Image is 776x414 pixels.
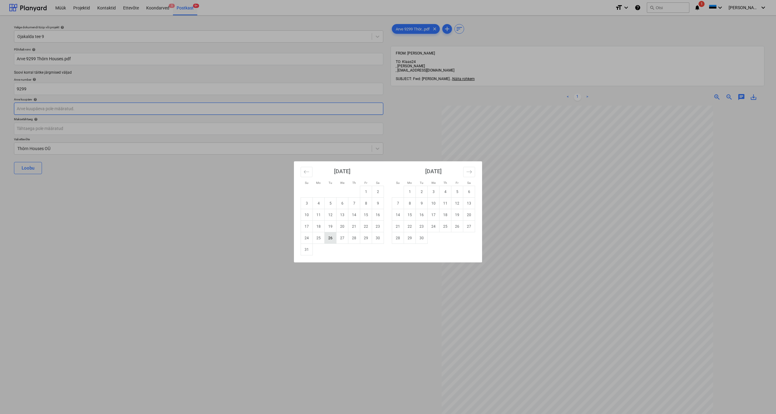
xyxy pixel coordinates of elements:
td: Monday, August 25, 2025 [313,232,325,244]
td: Sunday, August 10, 2025 [301,209,313,221]
small: Fr [456,181,458,184]
td: Sunday, September 28, 2025 [392,232,404,244]
td: Saturday, August 2, 2025 [372,186,384,198]
button: Move forward to switch to the next month. [463,167,475,177]
td: Thursday, August 28, 2025 [348,232,360,244]
td: Thursday, September 4, 2025 [440,186,451,198]
td: Monday, September 1, 2025 [404,186,416,198]
td: Sunday, September 7, 2025 [392,198,404,209]
td: Sunday, August 3, 2025 [301,198,313,209]
td: Wednesday, August 20, 2025 [336,221,348,232]
td: Monday, August 18, 2025 [313,221,325,232]
strong: [DATE] [334,168,350,174]
td: Sunday, August 24, 2025 [301,232,313,244]
td: Sunday, September 21, 2025 [392,221,404,232]
td: Wednesday, August 6, 2025 [336,198,348,209]
small: We [431,181,436,184]
td: Tuesday, September 2, 2025 [416,186,428,198]
td: Saturday, August 16, 2025 [372,209,384,221]
td: Saturday, September 20, 2025 [463,209,475,221]
td: Friday, September 26, 2025 [451,221,463,232]
td: Wednesday, September 24, 2025 [428,221,440,232]
td: Thursday, August 21, 2025 [348,221,360,232]
strong: [DATE] [425,168,442,174]
small: Mo [407,181,412,184]
td: Saturday, August 23, 2025 [372,221,384,232]
td: Saturday, September 13, 2025 [463,198,475,209]
td: Monday, September 8, 2025 [404,198,416,209]
td: Thursday, August 7, 2025 [348,198,360,209]
small: Su [396,181,400,184]
td: Monday, September 15, 2025 [404,209,416,221]
small: We [340,181,344,184]
small: Fr [364,181,367,184]
td: Tuesday, August 12, 2025 [325,209,336,221]
td: Sunday, September 14, 2025 [392,209,404,221]
td: Saturday, September 6, 2025 [463,186,475,198]
td: Saturday, August 30, 2025 [372,232,384,244]
td: Tuesday, September 9, 2025 [416,198,428,209]
td: Tuesday, August 5, 2025 [325,198,336,209]
small: Th [352,181,356,184]
small: Th [443,181,447,184]
small: Sa [467,181,471,184]
td: Wednesday, August 13, 2025 [336,209,348,221]
td: Friday, August 29, 2025 [360,232,372,244]
small: Tu [420,181,423,184]
td: Thursday, August 14, 2025 [348,209,360,221]
td: Saturday, August 9, 2025 [372,198,384,209]
td: Friday, August 15, 2025 [360,209,372,221]
td: Wednesday, September 17, 2025 [428,209,440,221]
td: Thursday, September 11, 2025 [440,198,451,209]
td: Monday, September 29, 2025 [404,232,416,244]
td: Wednesday, September 3, 2025 [428,186,440,198]
td: Monday, August 11, 2025 [313,209,325,221]
td: Monday, September 22, 2025 [404,221,416,232]
td: Sunday, August 31, 2025 [301,244,313,255]
td: Wednesday, September 10, 2025 [428,198,440,209]
button: Move backward to switch to the previous month. [301,167,312,177]
iframe: Chat Widget [746,385,776,414]
td: Saturday, September 27, 2025 [463,221,475,232]
div: Віджет чату [746,385,776,414]
td: Tuesday, August 19, 2025 [325,221,336,232]
td: Tuesday, September 16, 2025 [416,209,428,221]
small: Tu [329,181,332,184]
small: Mo [316,181,321,184]
td: Tuesday, August 26, 2025 [325,232,336,244]
small: Sa [376,181,379,184]
td: Friday, September 5, 2025 [451,186,463,198]
small: Su [305,181,309,184]
td: Wednesday, August 27, 2025 [336,232,348,244]
td: Friday, September 19, 2025 [451,209,463,221]
div: Calendar [294,161,482,262]
td: Sunday, August 17, 2025 [301,221,313,232]
td: Friday, August 1, 2025 [360,186,372,198]
td: Tuesday, September 23, 2025 [416,221,428,232]
td: Monday, August 4, 2025 [313,198,325,209]
td: Friday, September 12, 2025 [451,198,463,209]
td: Friday, August 22, 2025 [360,221,372,232]
td: Thursday, September 25, 2025 [440,221,451,232]
td: Tuesday, September 30, 2025 [416,232,428,244]
td: Thursday, September 18, 2025 [440,209,451,221]
td: Friday, August 8, 2025 [360,198,372,209]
